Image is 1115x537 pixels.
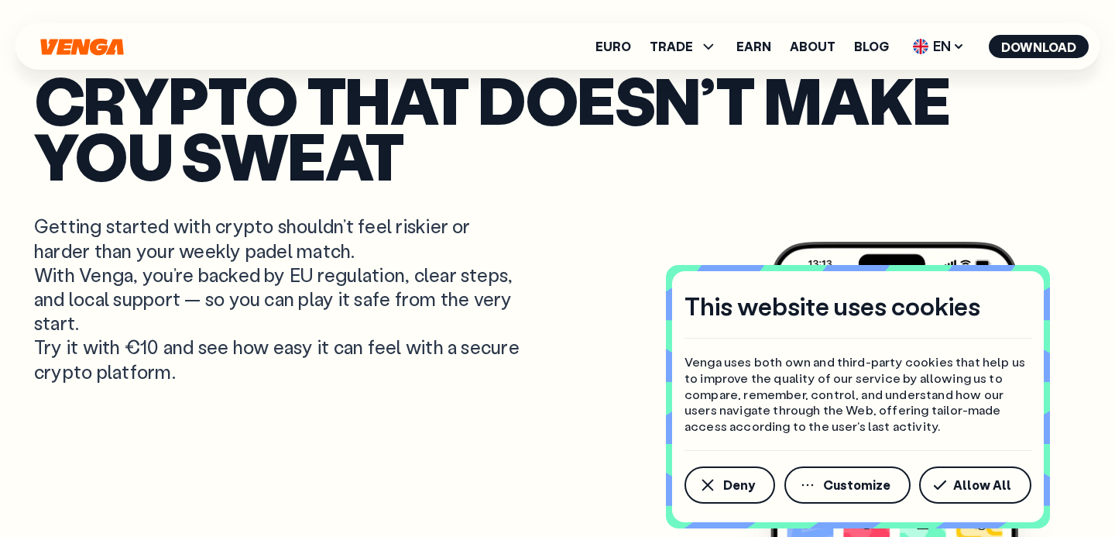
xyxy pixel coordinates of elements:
[919,466,1031,504] button: Allow All
[34,214,523,383] p: Getting started with crypto shouldn’t feel riskier or harder than your weekly padel match. With V...
[907,34,970,59] span: EN
[595,40,631,53] a: Euro
[684,354,1031,435] p: Venga uses both own and third-party cookies that help us to improve the quality of our service by...
[650,40,693,53] span: TRADE
[953,479,1011,491] span: Allow All
[790,40,835,53] a: About
[723,479,755,491] span: Deny
[684,290,980,322] h4: This website uses cookies
[650,37,718,56] span: TRADE
[684,466,775,504] button: Deny
[823,479,890,491] span: Customize
[784,466,911,504] button: Customize
[34,71,1081,184] p: Crypto that doesn’t make you sweat
[854,40,889,53] a: Blog
[39,38,125,56] svg: Home
[913,39,928,54] img: flag-uk
[989,35,1089,58] button: Download
[736,40,771,53] a: Earn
